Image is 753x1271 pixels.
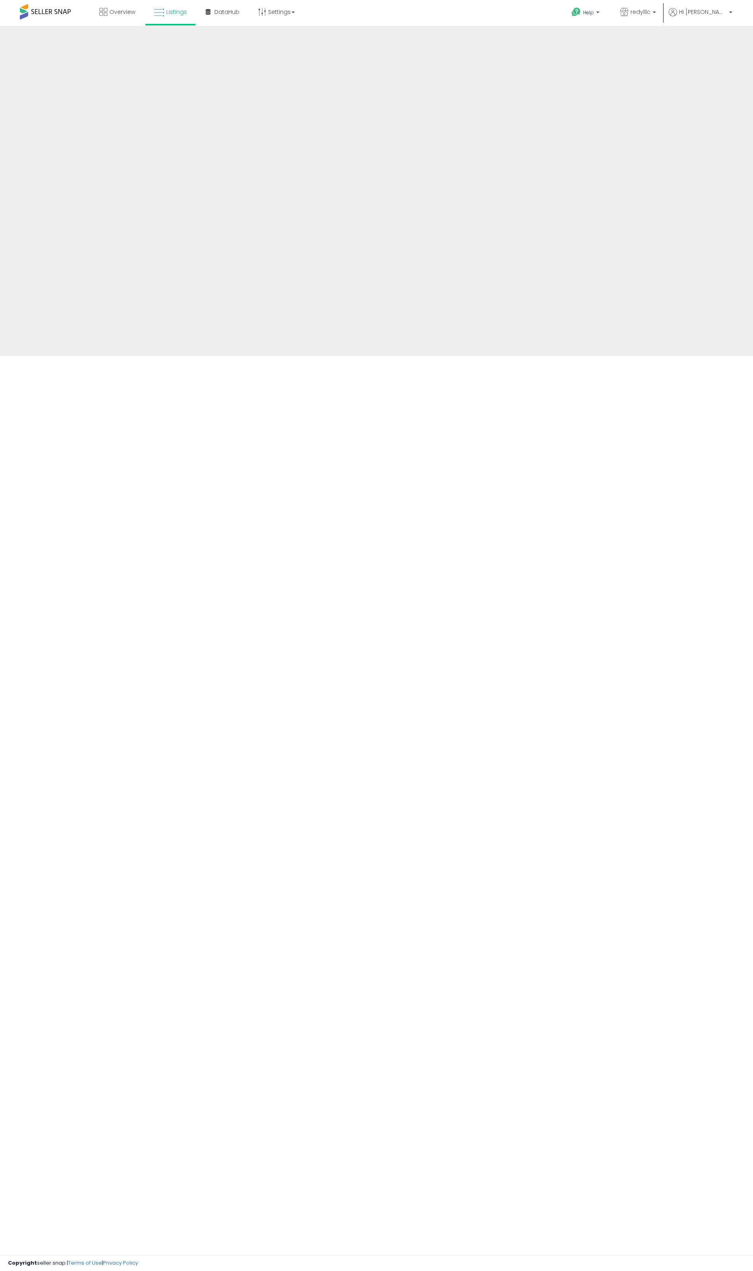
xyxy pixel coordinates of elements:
span: Help [583,9,594,16]
span: Overview [109,8,135,16]
a: Help [565,1,607,26]
span: Hi [PERSON_NAME] [679,8,727,16]
span: redylllc [630,8,650,16]
a: Hi [PERSON_NAME] [669,8,732,26]
span: Listings [166,8,187,16]
span: DataHub [214,8,239,16]
i: Get Help [571,7,581,17]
